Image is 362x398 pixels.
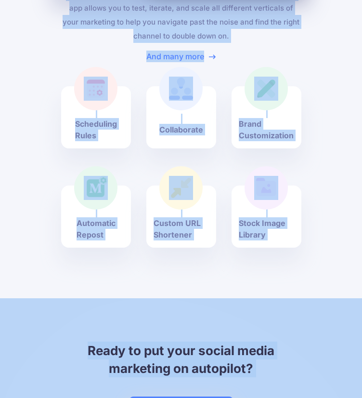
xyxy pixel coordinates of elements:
b: Custom URL Shortener [154,217,209,240]
a: And many more [146,52,216,61]
b: Collaborate [159,124,203,135]
b: Brand Customization [239,118,294,141]
b: Automatic Repost [77,217,116,240]
b: Scheduling Rules [75,118,117,141]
